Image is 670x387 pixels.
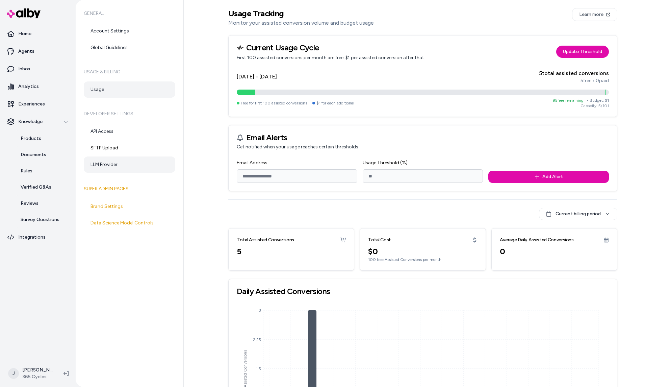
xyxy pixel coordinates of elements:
[14,163,73,179] a: Rules
[556,46,609,58] a: Update Threshold
[586,98,609,103] span: • Budget: $ 1
[500,246,609,257] div: 0
[237,144,609,150] p: Get notified when your usage reaches certain thresholds
[21,216,59,223] p: Survey Questions
[84,23,175,39] a: Account Settings
[3,78,73,95] a: Analytics
[18,83,39,90] p: Analytics
[8,368,19,379] span: J
[539,77,609,84] div: 5 free • 0 paid
[368,246,477,257] div: $ 0
[539,69,609,77] div: 5 total assisted conversions
[84,198,175,215] a: Brand Settings
[237,246,346,257] div: 5
[3,61,73,77] a: Inbox
[243,350,248,387] tspan: Assisted Conversions
[84,123,175,140] a: API Access
[18,118,43,125] p: Knowledge
[3,43,73,59] a: Agents
[259,308,261,313] tspan: 3
[84,63,175,81] h6: Usage & Billing
[21,151,46,158] p: Documents
[22,367,53,373] p: [PERSON_NAME]
[21,135,41,142] p: Products
[18,48,34,55] p: Agents
[14,212,73,228] a: Survey Questions
[237,237,294,243] h3: Total Assisted Conversions
[21,168,32,174] p: Rules
[368,237,391,243] h3: Total Cost
[21,184,51,191] p: Verified Q&As
[7,8,41,18] img: alby Logo
[4,363,58,384] button: J[PERSON_NAME]365 Cycles
[237,73,277,81] h4: [DATE] - [DATE]
[572,8,617,21] a: Learn more
[256,366,261,371] tspan: 1.5
[14,195,73,212] a: Reviews
[84,140,175,156] a: SFTP Upload
[228,19,374,27] p: Monitor your assisted conversion volume and budget usage
[3,96,73,112] a: Experiences
[84,40,175,56] a: Global Guidelines
[237,44,425,52] h3: Current Usage Cycle
[18,66,30,72] p: Inbox
[368,257,477,262] div: 100 free Assisted Conversions per month
[14,179,73,195] a: Verified Q&As
[14,130,73,147] a: Products
[539,208,617,220] button: Current billing period
[3,114,73,130] button: Knowledge
[241,100,307,106] span: Free for first 100 assisted conversions
[18,234,46,241] p: Integrations
[316,100,354,106] span: $1 for each additional
[84,215,175,231] a: Data Science Model Controls
[553,103,609,108] div: Capacity: 5 / 101
[84,4,175,23] h6: General
[3,26,73,42] a: Home
[84,81,175,98] a: Usage
[18,30,31,37] p: Home
[228,8,374,19] h2: Usage Tracking
[237,54,425,61] p: First 100 assisted conversions per month are free. $1 per assisted conversion after that.
[14,147,73,163] a: Documents
[237,160,267,166] label: Email Address
[3,229,73,245] a: Integrations
[84,179,175,198] h6: Super Admin Pages
[488,171,609,183] button: Add Alert
[21,200,38,207] p: Reviews
[363,160,408,166] label: Usage Threshold (%)
[253,337,261,342] tspan: 2.25
[246,134,287,142] h3: Email Alerts
[500,237,574,243] h3: Average Daily Assisted Conversions
[84,156,175,173] a: LLM Provider
[237,287,609,295] h3: Daily Assisted Conversions
[556,211,601,217] span: Current billing period
[553,98,584,103] span: 95 free remaining
[84,104,175,123] h6: Developer Settings
[22,373,53,380] span: 365 Cycles
[18,101,45,107] p: Experiences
